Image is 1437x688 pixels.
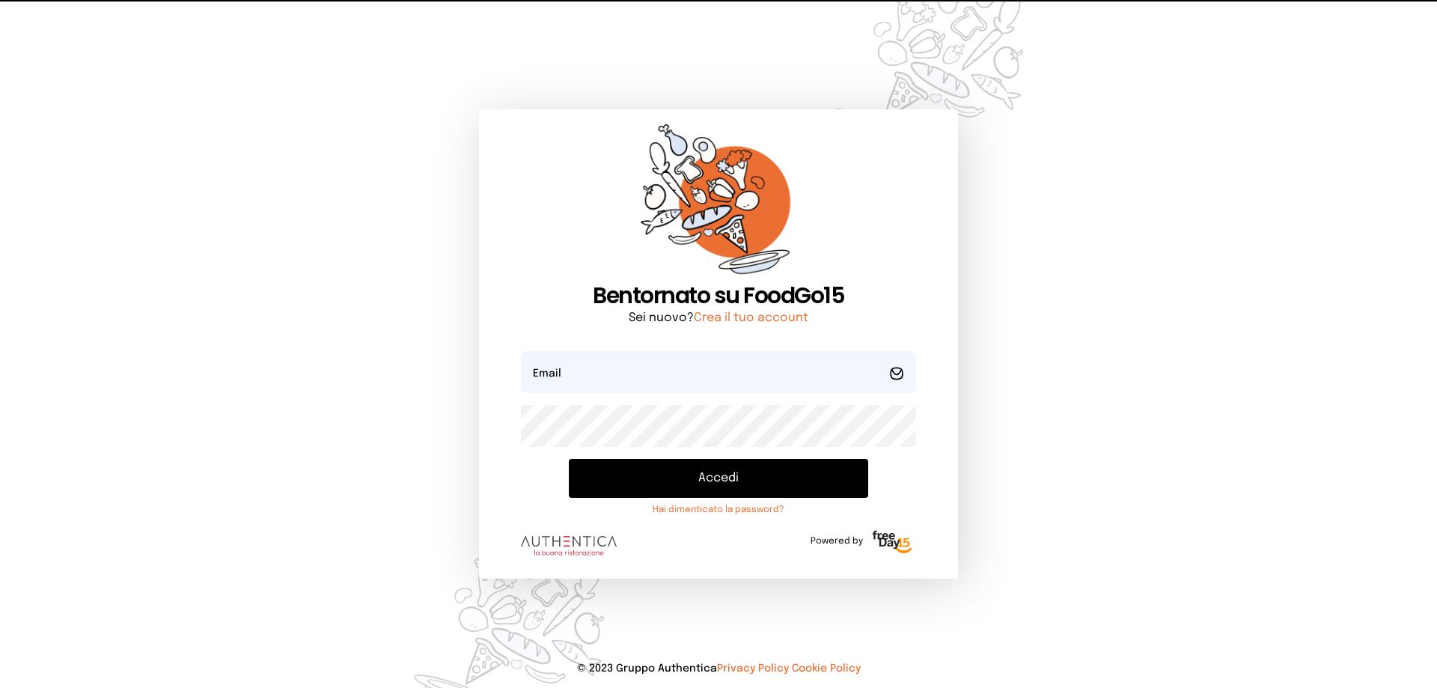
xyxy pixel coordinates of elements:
p: Sei nuovo? [521,309,916,327]
img: sticker-orange.65babaf.png [641,124,796,282]
span: Powered by [811,535,863,547]
a: Privacy Policy [717,663,789,674]
a: Cookie Policy [792,663,861,674]
img: logo.8f33a47.png [521,536,617,555]
h1: Bentornato su FoodGo15 [521,282,916,309]
p: © 2023 Gruppo Authentica [24,661,1413,676]
a: Crea il tuo account [694,311,808,324]
a: Hai dimenticato la password? [569,504,868,516]
img: logo-freeday.3e08031.png [869,528,916,558]
button: Accedi [569,459,868,498]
